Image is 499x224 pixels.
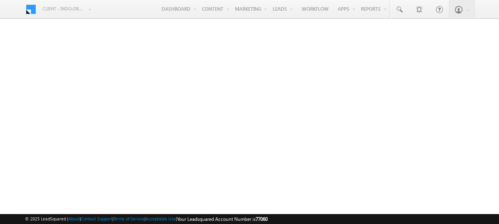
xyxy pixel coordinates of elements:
[146,216,176,221] a: Acceptable Use
[256,216,268,222] span: 77060
[68,216,80,221] a: About
[42,5,84,13] span: Client - indglobal1 (77060)
[81,216,112,221] a: Contact Support
[114,216,144,221] a: Terms of Service
[25,215,268,223] span: © 2025 LeadSquared | | | | |
[177,216,268,222] span: Your Leadsquared Account Number is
